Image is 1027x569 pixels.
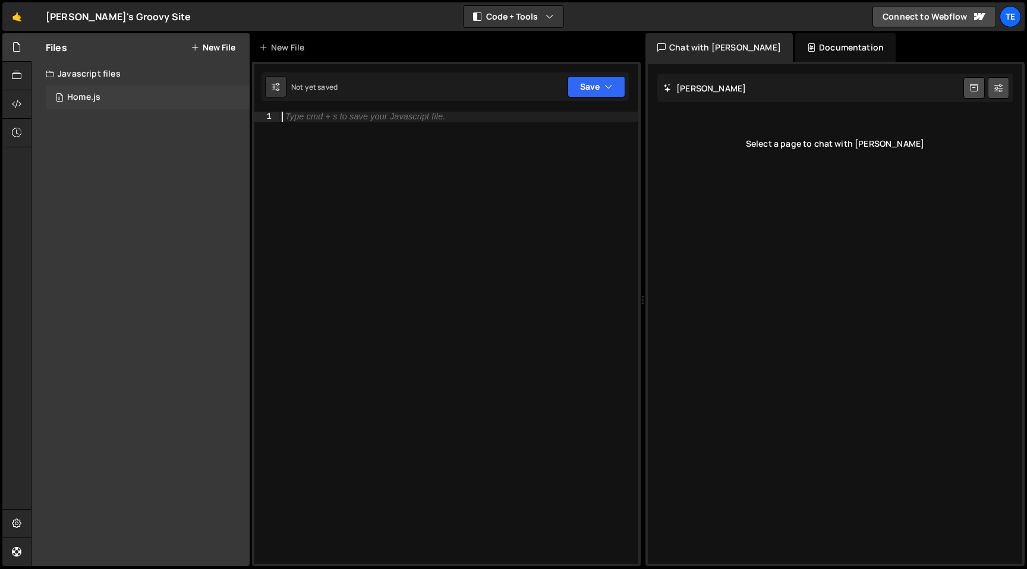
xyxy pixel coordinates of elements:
[191,43,235,52] button: New File
[46,41,67,54] h2: Files
[1000,6,1021,27] a: Te
[872,6,996,27] a: Connect to Webflow
[259,42,309,53] div: New File
[46,10,191,24] div: [PERSON_NAME]'s Groovy Site
[67,92,100,103] div: Home.js
[464,6,563,27] button: Code + Tools
[46,86,250,109] div: 16534/44899.js
[291,82,338,92] div: Not yet saved
[657,120,1013,167] div: Select a page to chat with [PERSON_NAME]
[568,76,625,97] button: Save
[254,112,279,122] div: 1
[2,2,31,31] a: 🤙
[663,83,746,94] h2: [PERSON_NAME]
[795,33,896,62] div: Documentation
[56,94,63,103] span: 0
[285,112,445,121] div: Type cmd + s to save your Javascript file.
[645,33,793,62] div: Chat with [PERSON_NAME]
[31,62,250,86] div: Javascript files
